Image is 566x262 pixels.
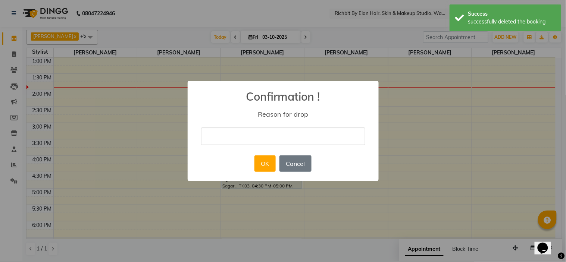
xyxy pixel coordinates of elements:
h2: Confirmation ! [188,81,379,103]
div: Reason for drop [198,110,368,119]
div: successfully deleted the booking [468,18,556,26]
div: Success [468,10,556,18]
button: OK [254,155,276,172]
button: Cancel [279,155,312,172]
iframe: chat widget [535,232,559,255]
